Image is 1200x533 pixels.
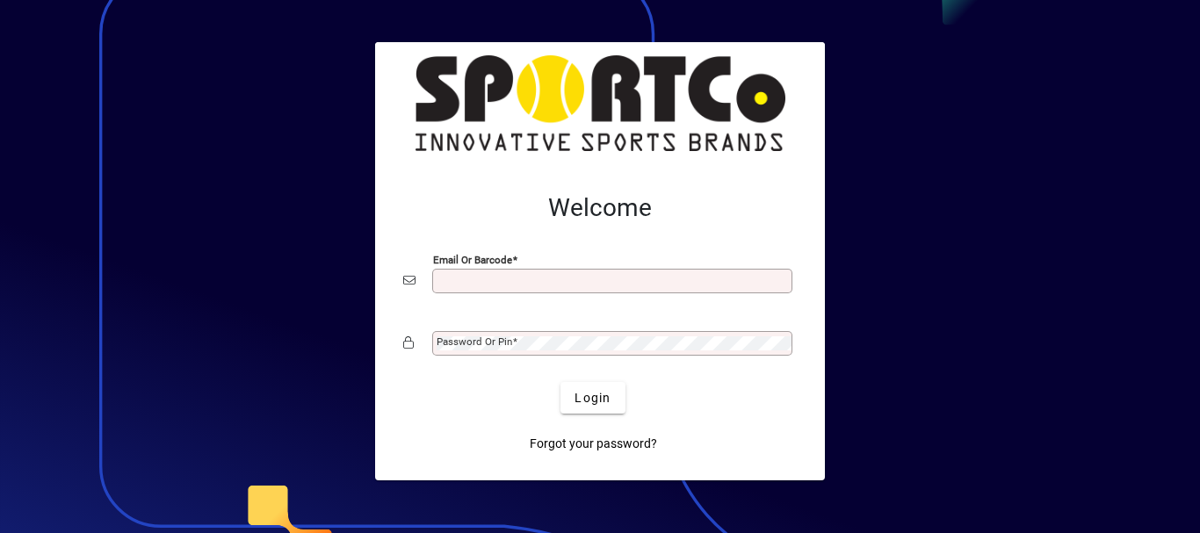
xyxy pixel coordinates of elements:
mat-label: Password or Pin [437,335,512,348]
h2: Welcome [403,193,797,223]
mat-label: Email or Barcode [433,254,512,266]
span: Login [575,389,611,407]
a: Forgot your password? [523,428,664,459]
span: Forgot your password? [530,435,657,453]
button: Login [560,382,625,414]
